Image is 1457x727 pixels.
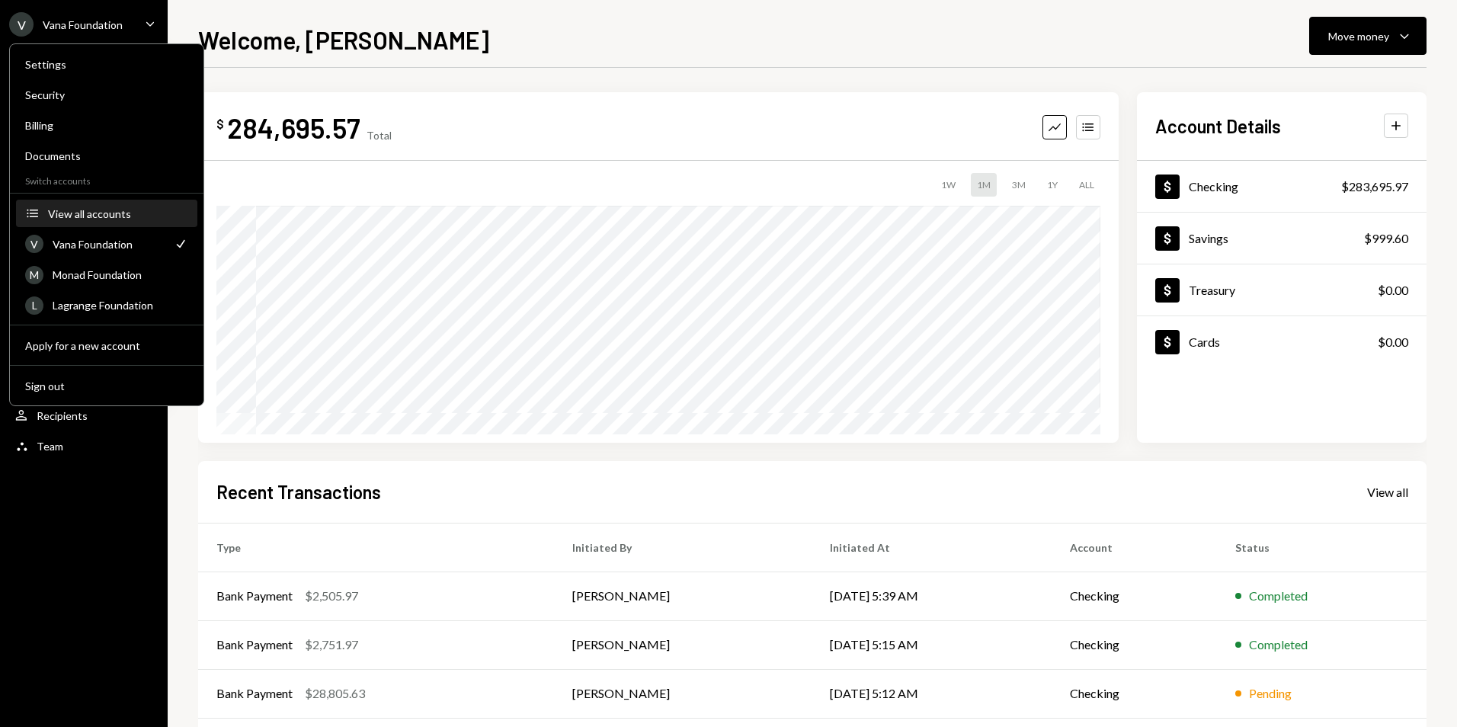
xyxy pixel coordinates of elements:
[10,172,203,187] div: Switch accounts
[25,58,188,71] div: Settings
[53,299,188,312] div: Lagrange Foundation
[9,402,159,429] a: Recipients
[305,636,358,654] div: $2,751.97
[1249,587,1308,605] div: Completed
[554,572,812,620] td: [PERSON_NAME]
[554,669,812,718] td: [PERSON_NAME]
[9,432,159,460] a: Team
[16,200,197,228] button: View all accounts
[1367,483,1408,500] a: View all
[1189,283,1235,297] div: Treasury
[1137,161,1427,212] a: Checking$283,695.97
[227,110,360,145] div: 284,695.57
[216,684,293,703] div: Bank Payment
[1137,264,1427,315] a: Treasury$0.00
[16,291,197,319] a: LLagrange Foundation
[16,373,197,400] button: Sign out
[16,81,197,108] a: Security
[812,669,1052,718] td: [DATE] 5:12 AM
[1137,213,1427,264] a: Savings$999.60
[25,88,188,101] div: Security
[1006,173,1032,197] div: 3M
[25,119,188,132] div: Billing
[554,523,812,572] th: Initiated By
[43,18,123,31] div: Vana Foundation
[53,238,164,251] div: Vana Foundation
[48,207,188,220] div: View all accounts
[1052,572,1217,620] td: Checking
[1378,281,1408,299] div: $0.00
[812,620,1052,669] td: [DATE] 5:15 AM
[1189,335,1220,349] div: Cards
[216,636,293,654] div: Bank Payment
[1217,523,1427,572] th: Status
[25,266,43,284] div: M
[16,50,197,78] a: Settings
[16,111,197,139] a: Billing
[1341,178,1408,196] div: $283,695.97
[1155,114,1281,139] h2: Account Details
[1328,28,1389,44] div: Move money
[1073,173,1100,197] div: ALL
[1367,485,1408,500] div: View all
[554,620,812,669] td: [PERSON_NAME]
[25,149,188,162] div: Documents
[971,173,997,197] div: 1M
[53,268,188,281] div: Monad Foundation
[305,684,365,703] div: $28,805.63
[1364,229,1408,248] div: $999.60
[16,332,197,360] button: Apply for a new account
[16,142,197,169] a: Documents
[25,296,43,315] div: L
[367,129,392,142] div: Total
[1189,179,1238,194] div: Checking
[216,587,293,605] div: Bank Payment
[812,572,1052,620] td: [DATE] 5:39 AM
[37,440,63,453] div: Team
[812,523,1052,572] th: Initiated At
[1052,669,1217,718] td: Checking
[198,523,554,572] th: Type
[1052,523,1217,572] th: Account
[25,235,43,253] div: V
[1189,231,1228,245] div: Savings
[25,380,188,392] div: Sign out
[305,587,358,605] div: $2,505.97
[216,117,224,132] div: $
[1249,684,1292,703] div: Pending
[16,261,197,288] a: MMonad Foundation
[1378,333,1408,351] div: $0.00
[1309,17,1427,55] button: Move money
[25,339,188,352] div: Apply for a new account
[198,24,489,55] h1: Welcome, [PERSON_NAME]
[216,479,381,504] h2: Recent Transactions
[1041,173,1064,197] div: 1Y
[1137,316,1427,367] a: Cards$0.00
[9,12,34,37] div: V
[1052,620,1217,669] td: Checking
[1249,636,1308,654] div: Completed
[935,173,962,197] div: 1W
[37,409,88,422] div: Recipients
